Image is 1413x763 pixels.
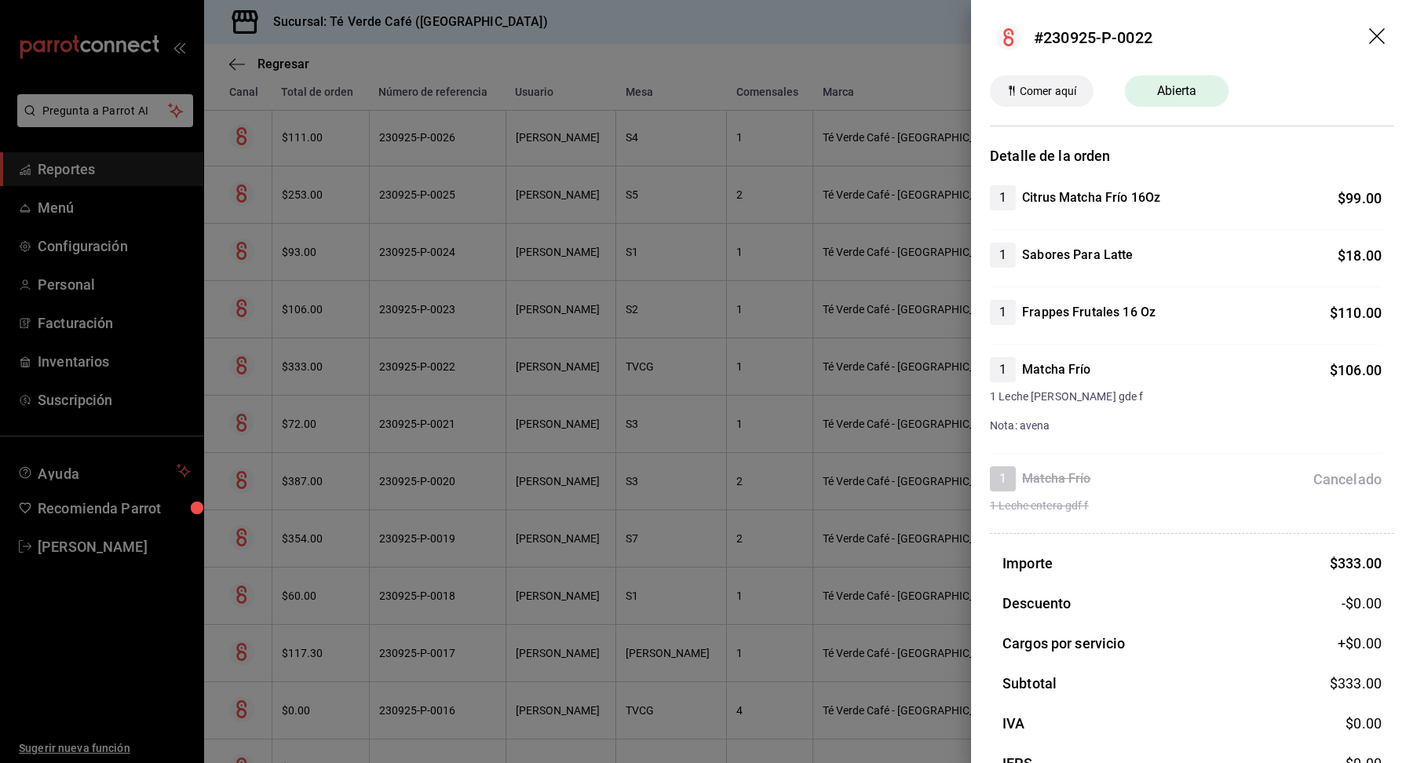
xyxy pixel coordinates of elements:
[1022,469,1090,488] h4: Matcha Frío
[990,145,1394,166] h3: Detalle de la orden
[1022,188,1160,207] h4: Citrus Matcha Frío 16Oz
[1330,362,1382,378] span: $ 106.00
[990,360,1016,379] span: 1
[1002,553,1053,574] h3: Importe
[1338,633,1382,654] span: +$ 0.00
[1338,190,1382,206] span: $ 99.00
[1330,305,1382,321] span: $ 110.00
[1022,246,1133,265] h4: Sabores Para Latte
[1369,28,1388,47] button: drag
[990,498,1382,514] span: 1 Leche entera gdf f
[1330,555,1382,571] span: $ 333.00
[990,188,1016,207] span: 1
[1022,303,1156,322] h4: Frappes Frutales 16 Oz
[1342,593,1382,614] span: -$0.00
[1002,713,1024,734] h3: IVA
[990,469,1016,488] span: 1
[1034,26,1152,49] div: #230925-P-0022
[1345,715,1382,732] span: $ 0.00
[1330,675,1382,692] span: $ 333.00
[990,246,1016,265] span: 1
[1013,83,1083,100] span: Comer aquí
[990,419,1050,432] span: Nota: avena
[1002,633,1126,654] h3: Cargos por servicio
[1148,82,1207,100] span: Abierta
[990,303,1016,322] span: 1
[1002,593,1071,614] h3: Descuento
[990,389,1382,405] span: 1 Leche [PERSON_NAME] gde f
[1338,247,1382,264] span: $ 18.00
[1313,469,1382,490] div: Cancelado
[1022,360,1090,379] h4: Matcha Frío
[1002,673,1057,694] h3: Subtotal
